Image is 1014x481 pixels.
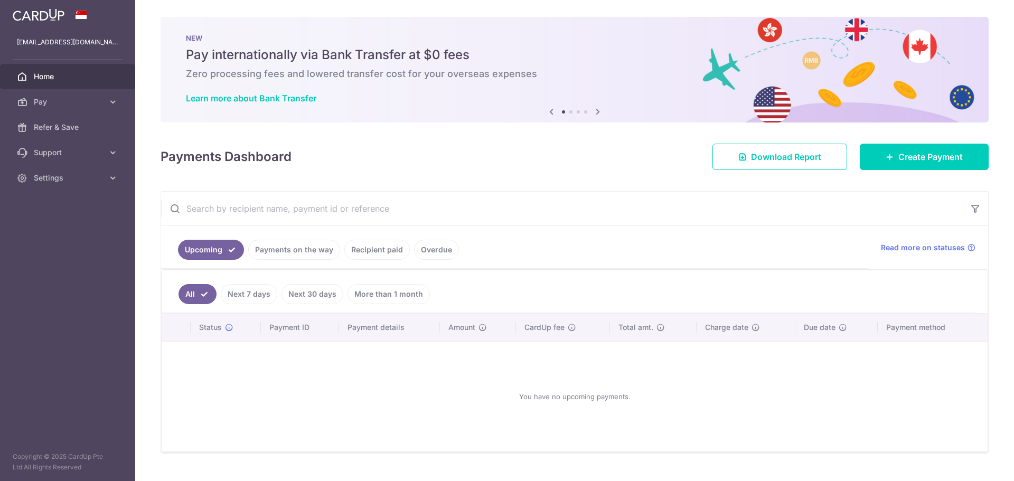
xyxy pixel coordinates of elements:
a: Overdue [414,240,459,260]
a: More than 1 month [348,284,430,304]
span: Amount [448,322,475,333]
a: Upcoming [178,240,244,260]
span: Home [34,71,104,82]
img: CardUp [13,8,64,21]
span: CardUp fee [524,322,565,333]
p: NEW [186,34,963,42]
th: Payment details [339,314,440,341]
span: Settings [34,173,104,183]
img: Bank transfer banner [161,17,989,122]
a: Recipient paid [344,240,410,260]
h4: Payments Dashboard [161,147,292,166]
span: Read more on statuses [881,242,965,253]
h5: Pay internationally via Bank Transfer at $0 fees [186,46,963,63]
h6: Zero processing fees and lowered transfer cost for your overseas expenses [186,68,963,80]
span: Download Report [751,150,821,163]
p: [EMAIL_ADDRESS][DOMAIN_NAME] [17,37,118,48]
a: Next 7 days [221,284,277,304]
span: Charge date [705,322,748,333]
span: Pay [34,97,104,107]
a: Read more on statuses [881,242,975,253]
a: Payments on the way [248,240,340,260]
th: Payment method [878,314,988,341]
span: Create Payment [898,150,963,163]
a: All [179,284,217,304]
input: Search by recipient name, payment id or reference [161,192,963,225]
div: You have no upcoming payments. [174,350,975,443]
span: Refer & Save [34,122,104,133]
th: Payment ID [261,314,339,341]
a: Create Payment [860,144,989,170]
a: Learn more about Bank Transfer [186,93,316,103]
a: Download Report [712,144,847,170]
span: Total amt. [618,322,653,333]
span: Due date [804,322,835,333]
span: Support [34,147,104,158]
span: Status [199,322,222,333]
a: Next 30 days [281,284,343,304]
